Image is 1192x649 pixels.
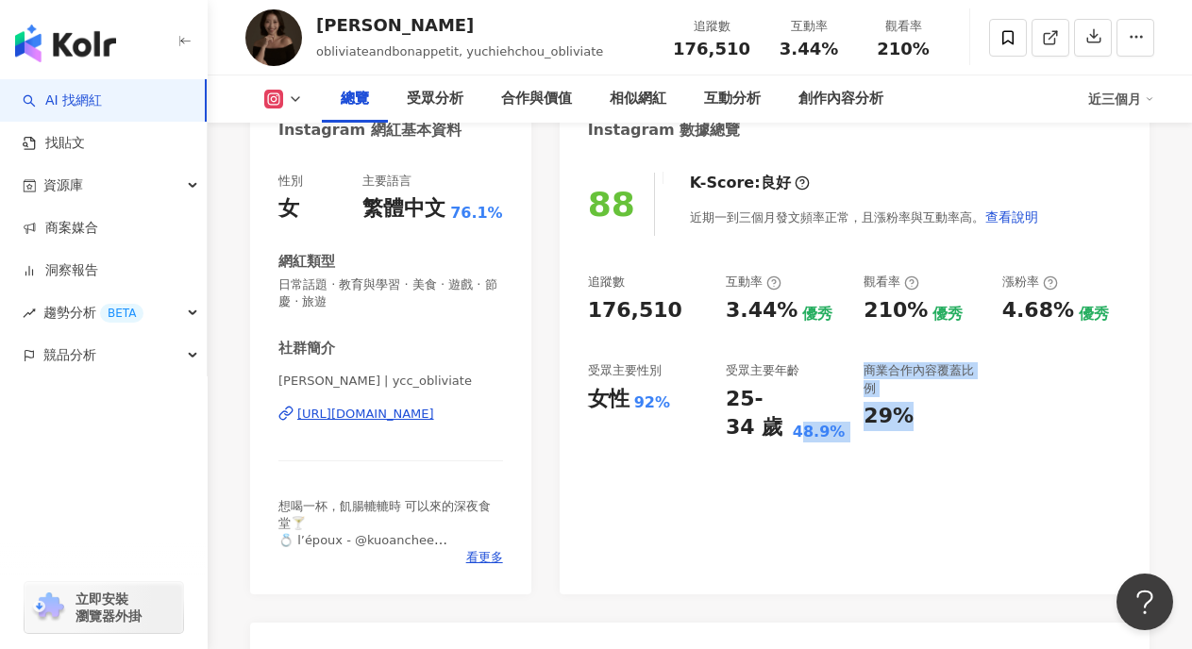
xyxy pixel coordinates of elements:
[864,296,928,325] div: 210%
[1088,84,1154,114] div: 近三個月
[1079,304,1109,324] div: 優秀
[23,261,98,280] a: 洞察報告
[726,296,797,325] div: 3.44%
[278,373,503,390] span: [PERSON_NAME] | ycc_obliviate
[43,334,96,376] span: 競品分析
[316,13,603,37] div: [PERSON_NAME]
[634,392,670,413] div: 92%
[25,582,183,633] a: chrome extension立即安裝 瀏覽器外掛
[245,9,302,66] img: KOL Avatar
[773,17,845,36] div: 互動率
[588,274,625,291] div: 追蹤數
[588,296,682,325] div: 176,510
[1002,274,1058,291] div: 漲粉率
[43,164,83,207] span: 資源庫
[932,304,963,324] div: 優秀
[588,120,741,141] div: Instagram 數據總覽
[23,307,36,320] span: rise
[278,499,491,633] span: 想喝一杯，飢腸轆轆時 可以來的深夜食堂🍸 💍 l’époux - @kuoanchee ✉️ 合作聯繫 - [EMAIL_ADDRESS][DOMAIN_NAME] . . 備用帳號 @ycc....
[76,591,142,624] span: 立即安裝 瀏覽器外掛
[278,252,335,272] div: 網紅類型
[23,134,85,153] a: 找貼文
[278,194,299,224] div: 女
[864,402,914,431] div: 29%
[793,422,846,442] div: 48.9%
[761,173,791,193] div: 良好
[278,406,503,423] a: [URL][DOMAIN_NAME]
[704,88,761,110] div: 互動分析
[30,592,67,623] img: chrome extension
[362,173,411,190] div: 主要語言
[864,274,919,291] div: 觀看率
[341,88,369,110] div: 總覽
[610,88,666,110] div: 相似網紅
[588,385,630,414] div: 女性
[278,120,462,141] div: Instagram 網紅基本資料
[100,304,143,323] div: BETA
[450,203,503,224] span: 76.1%
[466,549,503,566] span: 看更多
[588,185,635,224] div: 88
[407,88,463,110] div: 受眾分析
[867,17,939,36] div: 觀看率
[501,88,572,110] div: 合作與價值
[15,25,116,62] img: logo
[690,173,810,193] div: K-Score :
[673,17,750,36] div: 追蹤數
[984,198,1039,236] button: 查看說明
[23,92,102,110] a: searchAI 找網紅
[278,276,503,310] span: 日常話題 · 教育與學習 · 美食 · 遊戲 · 節慶 · 旅遊
[802,304,832,324] div: 優秀
[1002,296,1074,325] div: 4.68%
[23,219,98,238] a: 商案媒合
[316,44,603,58] span: obliviateandbonappetit, yuchiehchou_obliviate
[726,385,788,443] div: 25-34 歲
[864,362,982,396] div: 商業合作內容覆蓋比例
[43,291,143,334] span: 趨勢分析
[297,406,434,423] div: [URL][DOMAIN_NAME]
[726,274,781,291] div: 互動率
[588,362,662,379] div: 受眾主要性別
[985,209,1038,225] span: 查看說明
[877,40,930,58] span: 210%
[1116,574,1173,630] iframe: Help Scout Beacon - Open
[726,362,799,379] div: 受眾主要年齡
[278,339,335,358] div: 社群簡介
[798,88,883,110] div: 創作內容分析
[278,173,303,190] div: 性別
[780,40,838,58] span: 3.44%
[690,198,1039,236] div: 近期一到三個月發文頻率正常，且漲粉率與互動率高。
[362,194,445,224] div: 繁體中文
[673,39,750,58] span: 176,510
